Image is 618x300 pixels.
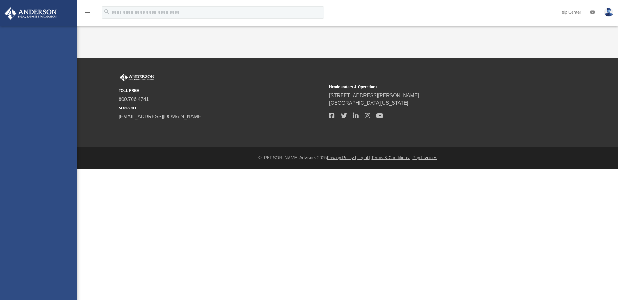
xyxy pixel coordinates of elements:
img: Anderson Advisors Platinum Portal [119,74,156,82]
i: menu [84,9,91,16]
a: [STREET_ADDRESS][PERSON_NAME] [329,93,419,98]
a: menu [84,12,91,16]
a: Terms & Conditions | [372,155,411,160]
img: User Pic [604,8,613,17]
small: TOLL FREE [119,88,325,93]
a: [GEOGRAPHIC_DATA][US_STATE] [329,100,408,106]
a: Privacy Policy | [327,155,356,160]
a: [EMAIL_ADDRESS][DOMAIN_NAME] [119,114,202,119]
i: search [103,8,110,15]
div: © [PERSON_NAME] Advisors 2025 [77,154,618,161]
a: 800.706.4741 [119,97,149,102]
small: Headquarters & Operations [329,84,535,90]
img: Anderson Advisors Platinum Portal [3,7,59,20]
small: SUPPORT [119,105,325,111]
a: Pay Invoices [412,155,437,160]
a: Legal | [357,155,370,160]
